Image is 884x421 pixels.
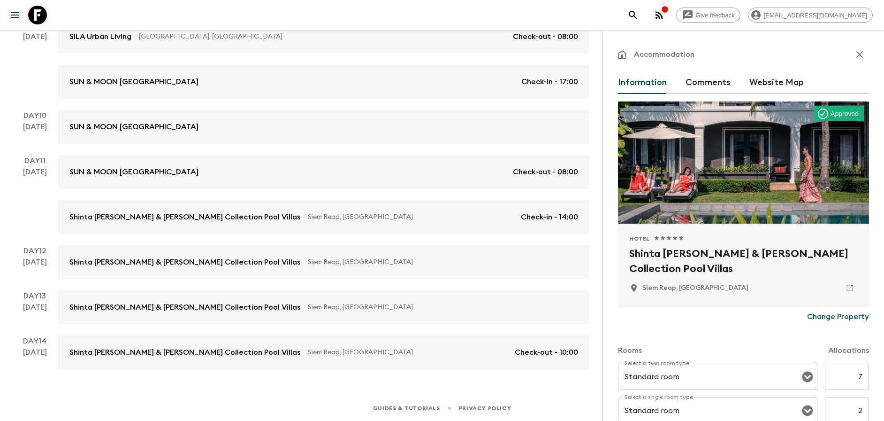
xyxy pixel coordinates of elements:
[459,403,511,413] a: Privacy Policy
[69,76,198,87] p: SUN & MOON [GEOGRAPHIC_DATA]
[308,257,571,267] p: Siem Reap, [GEOGRAPHIC_DATA]
[676,8,740,23] a: Give feedback
[625,359,689,367] label: Select a twin room type
[69,121,198,133] p: SUN & MOON [GEOGRAPHIC_DATA]
[642,283,748,293] p: Siem Reap, Cambodia
[801,404,814,417] button: Open
[691,12,740,19] span: Give feedback
[69,211,300,223] p: Shinta [PERSON_NAME] & [PERSON_NAME] Collection Pool Villas
[618,71,667,94] button: Information
[69,166,198,178] p: SUN & MOON [GEOGRAPHIC_DATA]
[69,31,131,42] p: SILA Urban Living
[308,212,513,222] p: Siem Reap, [GEOGRAPHIC_DATA]
[759,12,872,19] span: [EMAIL_ADDRESS][DOMAIN_NAME]
[23,166,47,234] div: [DATE]
[807,307,869,326] button: Change Property
[11,335,58,347] p: Day 14
[58,65,589,99] a: SUN & MOON [GEOGRAPHIC_DATA]Check-in - 17:00
[58,290,589,324] a: Shinta [PERSON_NAME] & [PERSON_NAME] Collection Pool VillasSiem Reap, [GEOGRAPHIC_DATA]
[515,347,578,358] p: Check-out - 10:00
[23,347,47,369] div: [DATE]
[373,403,440,413] a: Guides & Tutorials
[801,370,814,383] button: Open
[69,347,300,358] p: Shinta [PERSON_NAME] & [PERSON_NAME] Collection Pool Villas
[6,6,24,24] button: menu
[58,245,589,279] a: Shinta [PERSON_NAME] & [PERSON_NAME] Collection Pool VillasSiem Reap, [GEOGRAPHIC_DATA]
[58,20,589,54] a: SILA Urban Living[GEOGRAPHIC_DATA], [GEOGRAPHIC_DATA]Check-out - 08:00
[58,200,589,234] a: Shinta [PERSON_NAME] & [PERSON_NAME] Collection Pool VillasSiem Reap, [GEOGRAPHIC_DATA]Check-in -...
[521,76,578,87] p: Check-in - 17:00
[624,6,642,24] button: search adventures
[618,101,869,224] div: Photo of Shinta Mani Angkor & Bensley Collection Pool Villas
[634,49,694,60] p: Accommodation
[11,245,58,257] p: Day 12
[749,71,804,94] button: Website Map
[58,110,589,144] a: SUN & MOON [GEOGRAPHIC_DATA]
[686,71,731,94] button: Comments
[23,302,47,324] div: [DATE]
[828,345,869,356] p: Allocations
[629,246,858,276] h2: Shinta [PERSON_NAME] & [PERSON_NAME] Collection Pool Villas
[513,166,578,178] p: Check-out - 08:00
[807,311,869,322] p: Change Property
[11,290,58,302] p: Day 13
[308,303,571,312] p: Siem Reap, [GEOGRAPHIC_DATA]
[23,121,47,144] div: [DATE]
[831,109,859,118] p: Approved
[69,302,300,313] p: Shinta [PERSON_NAME] & [PERSON_NAME] Collection Pool Villas
[625,393,693,401] label: Select a single room type
[139,32,505,41] p: [GEOGRAPHIC_DATA], [GEOGRAPHIC_DATA]
[58,335,589,369] a: Shinta [PERSON_NAME] & [PERSON_NAME] Collection Pool VillasSiem Reap, [GEOGRAPHIC_DATA]Check-out ...
[521,211,578,223] p: Check-in - 14:00
[58,155,589,189] a: SUN & MOON [GEOGRAPHIC_DATA]Check-out - 08:00
[11,110,58,121] p: Day 10
[748,8,873,23] div: [EMAIL_ADDRESS][DOMAIN_NAME]
[69,257,300,268] p: Shinta [PERSON_NAME] & [PERSON_NAME] Collection Pool Villas
[629,235,650,242] span: Hotel
[618,345,642,356] p: Rooms
[23,31,47,99] div: [DATE]
[11,155,58,166] p: Day 11
[513,31,578,42] p: Check-out - 08:00
[23,257,47,279] div: [DATE]
[308,348,507,357] p: Siem Reap, [GEOGRAPHIC_DATA]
